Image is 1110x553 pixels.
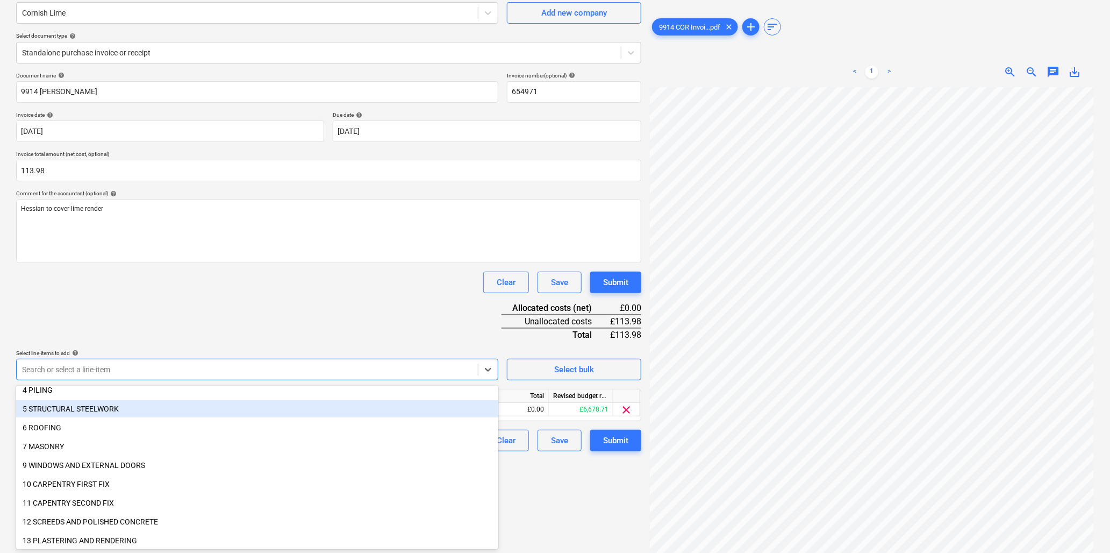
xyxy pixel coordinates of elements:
[16,151,641,160] p: Invoice total amount (net cost, optional)
[108,190,117,197] span: help
[484,403,549,416] div: £0.00
[16,513,498,530] div: 12 SCREEDS AND POLISHED CONCRETE
[549,403,613,416] div: £6,678.71
[333,120,641,142] input: Due date not specified
[21,205,103,212] span: Hessian to cover lime render
[1068,66,1081,79] span: save_alt
[653,23,727,31] span: 9914 COR Invoi...pdf
[549,389,613,403] div: Revised budget remaining
[610,302,641,315] div: £0.00
[16,438,498,455] div: 7 MASONRY
[603,434,628,448] div: Submit
[766,20,779,33] span: sort
[354,112,362,118] span: help
[652,18,738,36] div: 9914 COR Invoi...pdf
[16,494,498,512] div: 11 CAPENTRY SECOND FIX
[603,275,628,289] div: Submit
[16,532,498,549] div: 13 PLASTERING AND RENDERING
[16,120,324,142] input: Invoice date not specified
[16,419,498,436] div: 6 ROOFING
[45,112,53,118] span: help
[70,350,78,356] span: help
[610,315,641,328] div: £113.98
[538,430,582,451] button: Save
[541,6,607,20] div: Add new company
[507,72,641,79] div: Invoice number (optional)
[502,328,610,341] div: Total
[502,302,610,315] div: Allocated costs (net)
[744,20,757,33] span: add
[551,275,568,289] div: Save
[56,72,65,79] span: help
[16,476,498,493] div: 10 CARPENTRY FIRST FIX
[1004,66,1016,79] span: zoom_in
[507,359,641,380] button: Select bulk
[484,389,549,403] div: Total
[1025,66,1038,79] span: zoom_out
[590,272,641,293] button: Submit
[67,33,76,39] span: help
[483,272,529,293] button: Clear
[16,81,498,103] input: Document name
[507,81,641,103] input: Invoice number
[590,430,641,451] button: Submit
[722,20,735,33] span: clear
[16,457,498,474] div: 9 WINDOWS AND EXTERNAL DOORS
[1056,501,1110,553] iframe: Chat Widget
[865,66,878,79] a: Page 1 is your current page
[502,315,610,328] div: Unallocated costs
[551,434,568,448] div: Save
[16,190,641,197] div: Comment for the accountant (optional)
[883,66,896,79] a: Next page
[16,111,324,118] div: Invoice date
[620,403,633,416] span: clear
[483,430,529,451] button: Clear
[497,434,515,448] div: Clear
[538,272,582,293] button: Save
[567,72,575,79] span: help
[610,328,641,341] div: £113.98
[554,363,594,377] div: Select bulk
[16,381,498,399] div: 4 PILING
[1047,66,1059,79] span: chat
[16,350,498,357] div: Select line-items to add
[507,2,641,24] button: Add new company
[16,72,498,79] div: Document name
[848,66,861,79] a: Previous page
[16,400,498,417] div: 5 STRUCTURAL STEELWORK
[497,275,515,289] div: Clear
[333,111,641,118] div: Due date
[16,160,641,181] input: Invoice total amount (net cost, optional)
[16,32,641,39] div: Select document type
